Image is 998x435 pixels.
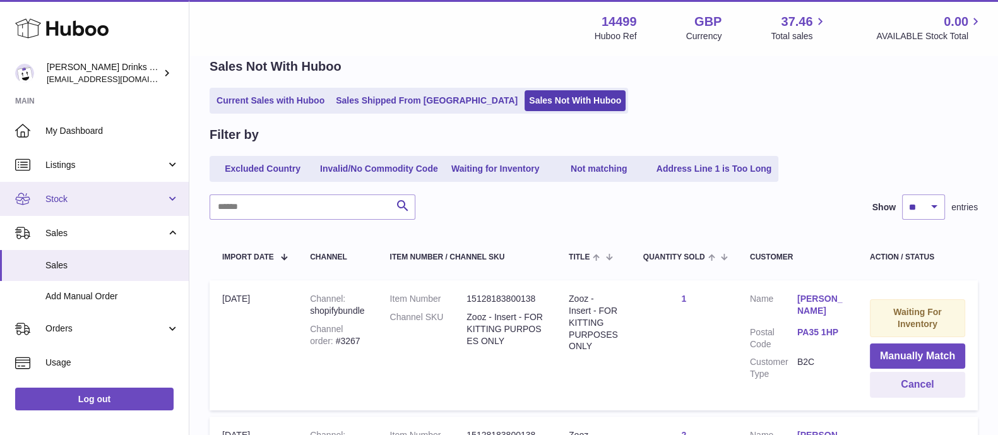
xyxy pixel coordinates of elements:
span: AVAILABLE Stock Total [876,30,983,42]
a: Address Line 1 is Too Long [652,158,776,179]
span: Title [569,253,590,261]
strong: 14499 [602,13,637,30]
strong: Waiting For Inventory [893,307,941,329]
a: Waiting for Inventory [445,158,546,179]
h2: Filter by [210,126,259,143]
td: [DATE] [210,280,297,410]
button: Manually Match [870,343,965,369]
img: internalAdmin-14499@internal.huboo.com [15,64,34,83]
span: Sales [45,227,166,239]
a: Invalid/No Commodity Code [316,158,443,179]
button: Cancel [870,372,965,398]
a: 37.46 Total sales [771,13,827,42]
div: Huboo Ref [595,30,637,42]
div: #3267 [310,323,364,347]
span: Orders [45,323,166,335]
dd: B2C [797,356,845,380]
span: Stock [45,193,166,205]
span: Total sales [771,30,827,42]
div: Action / Status [870,253,965,261]
a: PA35 1HP [797,326,845,338]
strong: Channel order [310,324,343,346]
span: 37.46 [781,13,812,30]
dd: Zooz - Insert - FOR KITTING PURPOSES ONLY [466,311,544,347]
dt: Postal Code [750,326,797,350]
span: [EMAIL_ADDRESS][DOMAIN_NAME] [47,74,186,84]
strong: Channel [310,294,345,304]
span: Usage [45,357,179,369]
div: shopifybundle [310,293,364,317]
span: Quantity Sold [643,253,705,261]
a: 1 [681,294,686,304]
a: Excluded Country [212,158,313,179]
div: Channel [310,253,364,261]
div: Item Number / Channel SKU [390,253,544,261]
h2: Sales Not With Huboo [210,58,342,75]
div: Customer [750,253,845,261]
span: Listings [45,159,166,171]
dt: Customer Type [750,356,797,380]
dd: 15128183800138 [466,293,544,305]
span: Import date [222,253,274,261]
dt: Item Number [390,293,467,305]
label: Show [872,201,896,213]
a: Log out [15,388,174,410]
a: Sales Not With Huboo [525,90,626,111]
span: Sales [45,259,179,271]
dt: Channel SKU [390,311,467,347]
a: 0.00 AVAILABLE Stock Total [876,13,983,42]
a: Current Sales with Huboo [212,90,329,111]
span: Add Manual Order [45,290,179,302]
div: Currency [686,30,722,42]
div: [PERSON_NAME] Drinks LTD (t/a Zooz) [47,61,160,85]
dt: Name [750,293,797,320]
span: My Dashboard [45,125,179,137]
span: entries [951,201,978,213]
strong: GBP [694,13,722,30]
a: [PERSON_NAME] [797,293,845,317]
span: 0.00 [944,13,968,30]
div: Zooz - Insert - FOR KITTING PURPOSES ONLY [569,293,618,352]
a: Not matching [549,158,650,179]
a: Sales Shipped From [GEOGRAPHIC_DATA] [331,90,522,111]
